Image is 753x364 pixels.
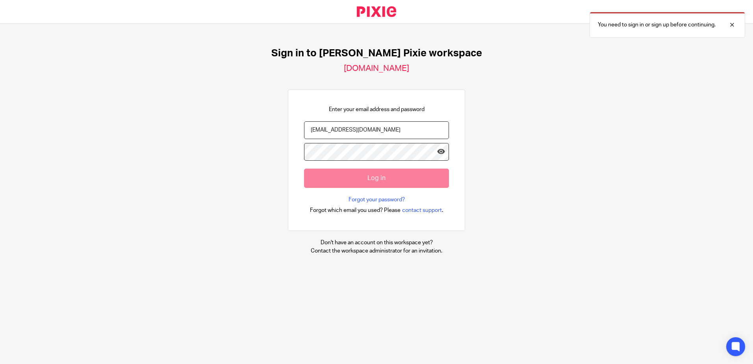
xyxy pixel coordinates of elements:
div: . [310,206,443,215]
h2: [DOMAIN_NAME] [344,63,409,74]
p: Don't have an account on this workspace yet? [311,239,442,247]
input: name@example.com [304,121,449,139]
input: Log in [304,169,449,188]
span: contact support [402,206,442,214]
a: Forgot your password? [349,196,405,204]
p: Enter your email address and password [329,106,425,113]
p: Contact the workspace administrator for an invitation. [311,247,442,255]
h1: Sign in to [PERSON_NAME] Pixie workspace [271,47,482,59]
span: Forgot which email you used? Please [310,206,401,214]
p: You need to sign in or sign up before continuing. [598,21,716,29]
